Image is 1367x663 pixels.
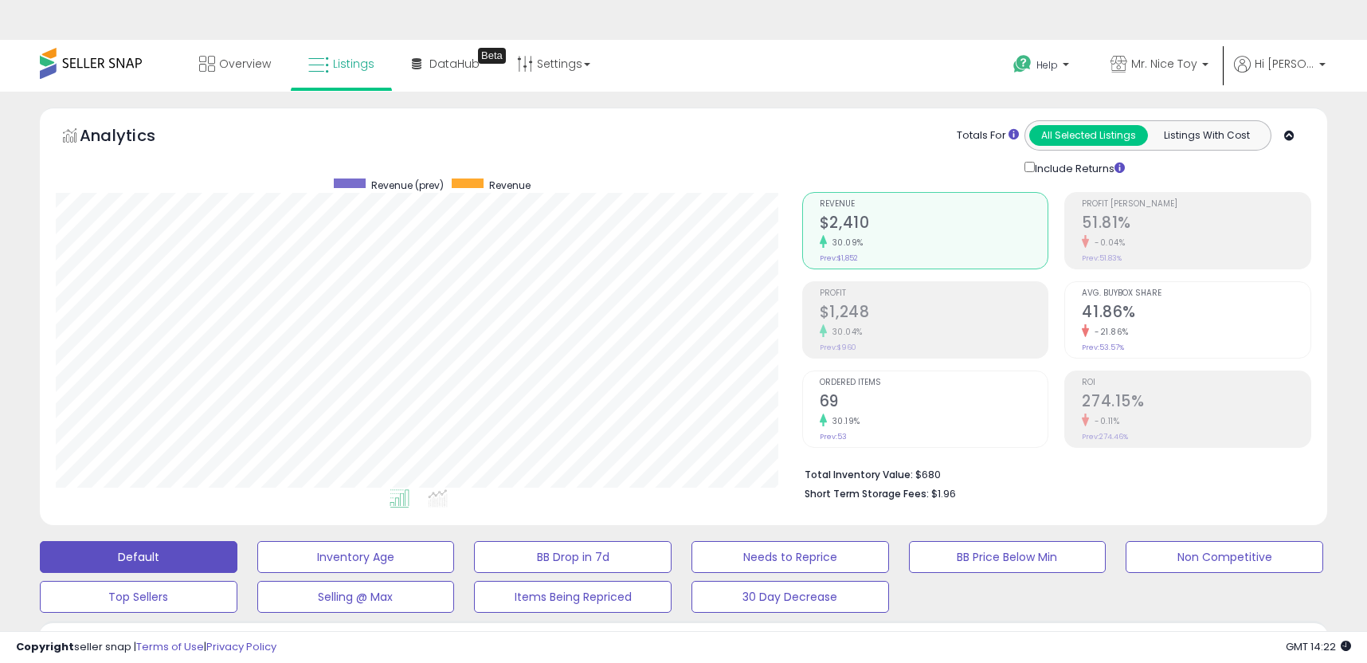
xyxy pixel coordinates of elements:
[333,56,374,72] span: Listings
[16,639,74,654] strong: Copyright
[474,541,672,573] button: BB Drop in 7d
[820,214,1048,235] h2: $2,410
[1013,159,1144,177] div: Include Returns
[820,392,1048,414] h2: 69
[429,56,480,72] span: DataHub
[489,178,531,192] span: Revenue
[1089,415,1119,427] small: -0.11%
[1082,379,1310,387] span: ROI
[478,48,506,64] div: Tooltip anchor
[1099,40,1220,92] a: Mr. Nice Toy
[1001,42,1085,92] a: Help
[691,581,889,613] button: 30 Day Decrease
[1082,303,1310,324] h2: 41.86%
[1255,56,1314,72] span: Hi [PERSON_NAME]
[827,415,860,427] small: 30.19%
[206,639,276,654] a: Privacy Policy
[820,303,1048,324] h2: $1,248
[219,56,271,72] span: Overview
[1234,56,1326,92] a: Hi [PERSON_NAME]
[827,326,863,338] small: 30.04%
[1131,56,1197,72] span: Mr. Nice Toy
[909,541,1107,573] button: BB Price Below Min
[820,379,1048,387] span: Ordered Items
[820,200,1048,209] span: Revenue
[1082,200,1310,209] span: Profit [PERSON_NAME]
[16,640,276,655] div: seller snap | |
[805,487,929,500] b: Short Term Storage Fees:
[371,178,444,192] span: Revenue (prev)
[931,486,956,501] span: $1.96
[827,237,864,249] small: 30.09%
[40,581,237,613] button: Top Sellers
[820,343,856,352] small: Prev: $960
[1082,343,1124,352] small: Prev: 53.57%
[1029,125,1148,146] button: All Selected Listings
[1082,289,1310,298] span: Avg. Buybox Share
[1036,58,1058,72] span: Help
[1082,214,1310,235] h2: 51.81%
[1147,125,1266,146] button: Listings With Cost
[136,639,204,654] a: Terms of Use
[820,432,847,441] small: Prev: 53
[296,40,386,88] a: Listings
[505,40,602,88] a: Settings
[1089,326,1129,338] small: -21.86%
[1013,54,1032,74] i: Get Help
[257,581,455,613] button: Selling @ Max
[1286,639,1351,654] span: 2025-09-15 14:22 GMT
[691,541,889,573] button: Needs to Reprice
[187,40,283,88] a: Overview
[474,581,672,613] button: Items Being Repriced
[805,468,913,481] b: Total Inventory Value:
[1089,237,1125,249] small: -0.04%
[400,40,492,88] a: DataHub
[1082,432,1128,441] small: Prev: 274.46%
[957,128,1019,143] div: Totals For
[1082,392,1310,414] h2: 274.15%
[820,253,858,263] small: Prev: $1,852
[820,289,1048,298] span: Profit
[257,541,455,573] button: Inventory Age
[1126,541,1323,573] button: Non Competitive
[1082,253,1122,263] small: Prev: 51.83%
[805,464,1299,483] li: $680
[40,541,237,573] button: Default
[80,124,186,151] h5: Analytics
